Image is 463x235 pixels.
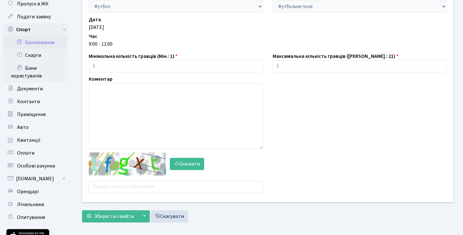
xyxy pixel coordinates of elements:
[17,0,49,7] span: Пропуск в ЖК
[3,172,68,185] a: [DOMAIN_NAME]
[17,124,29,131] span: Авто
[3,82,68,95] a: Документи
[89,16,101,23] label: Дата
[17,149,34,157] span: Оплати
[151,210,188,222] a: Скасувати
[3,198,68,211] a: Лічильники
[17,162,55,169] span: Особові рахунки
[89,75,113,83] label: Коментар
[3,147,68,159] a: Оплати
[17,214,45,221] span: Опитування
[3,185,68,198] a: Орендарі
[170,158,204,170] button: Оновити
[3,23,68,36] a: Спорт
[3,95,68,108] a: Контакти
[3,121,68,134] a: Авто
[89,40,447,48] div: 9:00 - 11:00
[89,52,177,60] label: Мінімальна кількість гравців (Мін.: 1)
[89,23,447,31] div: [DATE]
[17,98,40,105] span: Контакти
[3,108,68,121] a: Приміщення
[3,211,68,224] a: Опитування
[89,32,97,40] label: Час
[3,10,68,23] a: Подати заявку
[3,62,68,82] a: Бани користувачів
[17,188,39,195] span: Орендарі
[89,152,166,176] img: default
[94,213,134,220] span: Зберегти і вийти
[17,85,43,92] span: Документи
[17,137,41,144] span: Квитанції
[3,49,68,62] a: Скарги
[17,111,46,118] span: Приміщення
[17,201,44,208] span: Лічильники
[273,52,398,60] label: Максимальна кількість гравців ([PERSON_NAME].: 21)
[82,210,138,222] button: Зберегти і вийти
[3,134,68,147] a: Квитанції
[17,13,51,20] span: Подати заявку
[3,159,68,172] a: Особові рахунки
[89,181,263,193] input: Введіть текст із зображення
[3,36,68,49] a: Бронювання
